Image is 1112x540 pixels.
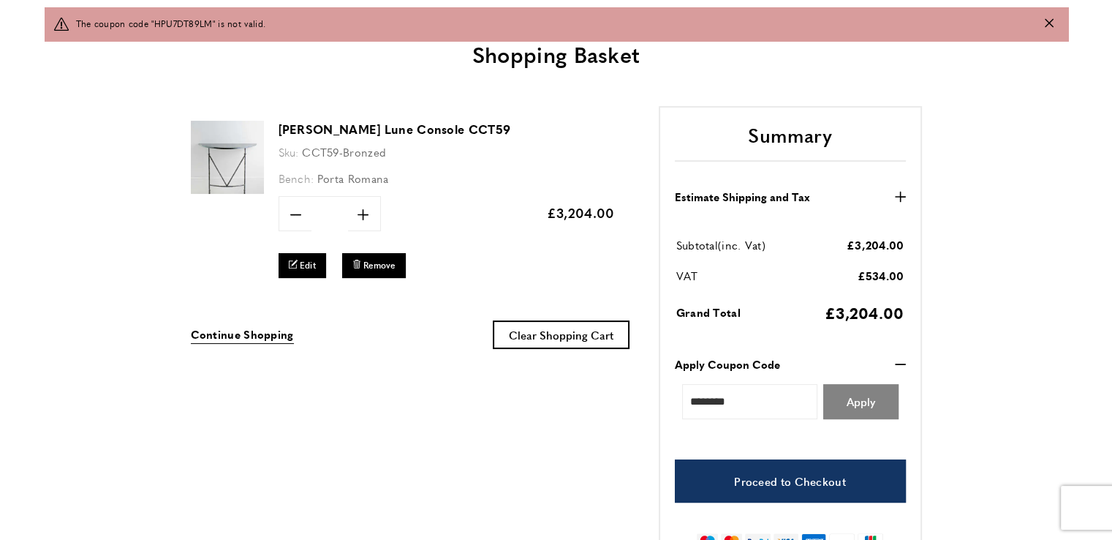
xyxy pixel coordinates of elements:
h2: Summary [675,122,906,162]
button: Estimate Shipping and Tax [675,188,906,206]
span: £534.00 [857,268,904,283]
span: Porta Romana [317,170,389,186]
span: (inc. Vat) [718,237,765,252]
strong: Apply Coupon Code [675,356,780,373]
span: Apply [847,396,875,407]
button: Remove Stanley Demi Lune Console CCT59 [342,253,406,277]
a: Stanley Demi Lune Console CCT59 [191,184,264,196]
button: Apply Coupon Code [675,356,906,373]
a: [PERSON_NAME] Lune Console CCT59 [279,121,511,138]
span: The coupon code "HPU7DT89LM" is not valid. [76,17,266,31]
span: Subtotal [676,237,718,252]
span: Edit [300,259,316,271]
span: Shopping Basket [472,38,640,70]
span: Grand Total [676,304,741,320]
button: Apply [823,384,899,419]
button: Clear Shopping Cart [493,320,629,349]
a: Continue Shopping [191,326,294,344]
a: Edit Stanley Demi Lune Console CCT59 [279,253,327,277]
span: £3,204.00 [825,301,904,323]
img: Stanley Demi Lune Console CCT59 [191,121,264,194]
span: Remove [363,259,396,271]
span: VAT [676,268,698,283]
span: Sku: [279,144,299,160]
button: Close message [1045,17,1054,31]
span: Continue Shopping [191,326,294,342]
span: Bench: [279,170,314,186]
span: £3,204.00 [847,237,904,252]
span: CCT59-Bronzed [302,144,386,160]
strong: Estimate Shipping and Tax [675,188,810,206]
a: Proceed to Checkout [675,460,906,503]
span: Clear Shopping Cart [509,327,613,342]
span: £3,204.00 [547,203,615,222]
